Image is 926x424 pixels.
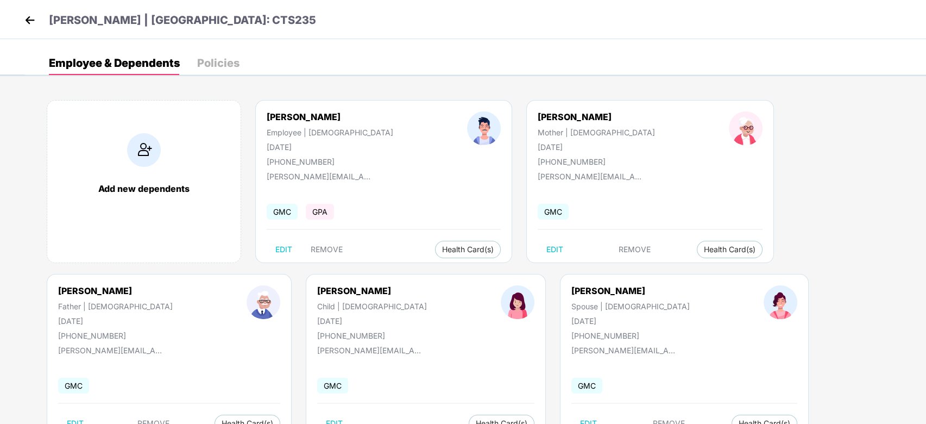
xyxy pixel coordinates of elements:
div: [PERSON_NAME] [58,285,173,296]
div: [PHONE_NUMBER] [267,157,393,166]
div: Mother | [DEMOGRAPHIC_DATA] [538,128,655,137]
button: REMOVE [302,241,351,258]
div: [PERSON_NAME][EMAIL_ADDRESS][DOMAIN_NAME] [58,346,167,355]
span: Health Card(s) [704,247,755,252]
div: [DATE] [571,316,690,326]
span: GMC [538,204,569,220]
span: GMC [267,204,298,220]
div: Father | [DEMOGRAPHIC_DATA] [58,302,173,311]
div: [DATE] [538,142,655,152]
button: Health Card(s) [697,241,763,258]
span: REMOVE [311,245,343,254]
div: [PERSON_NAME][EMAIL_ADDRESS][DOMAIN_NAME] [267,172,375,181]
div: Employee & Dependents [49,58,180,68]
span: EDIT [275,245,292,254]
div: [PERSON_NAME][EMAIL_ADDRESS][DOMAIN_NAME] [317,346,426,355]
img: back [22,12,38,28]
button: EDIT [267,241,301,258]
img: profileImage [729,111,763,145]
span: Health Card(s) [442,247,494,252]
span: GMC [58,378,89,394]
span: EDIT [546,245,563,254]
div: [DATE] [58,316,173,326]
div: [PERSON_NAME] [538,111,655,122]
div: Add new dependents [58,183,230,194]
div: [PHONE_NUMBER] [317,331,427,340]
div: [DATE] [267,142,393,152]
div: [PERSON_NAME][EMAIL_ADDRESS][DOMAIN_NAME] [538,172,646,181]
span: GMC [571,378,602,394]
div: Child | [DEMOGRAPHIC_DATA] [317,302,427,311]
img: addIcon [127,133,161,167]
img: profileImage [247,285,280,319]
button: Health Card(s) [435,241,501,258]
div: Employee | [DEMOGRAPHIC_DATA] [267,128,393,137]
button: REMOVE [610,241,659,258]
span: GMC [317,378,348,394]
span: REMOVE [619,245,651,254]
div: [PERSON_NAME] [267,111,393,122]
div: [PERSON_NAME] [317,285,427,296]
div: [PHONE_NUMBER] [571,331,690,340]
div: [PHONE_NUMBER] [538,157,655,166]
p: [PERSON_NAME] | [GEOGRAPHIC_DATA]: CTS235 [49,12,316,29]
img: profileImage [764,285,797,319]
div: [PERSON_NAME] [571,285,690,296]
div: Policies [197,58,240,68]
div: Spouse | [DEMOGRAPHIC_DATA] [571,302,690,311]
img: profileImage [501,285,534,319]
button: EDIT [538,241,572,258]
span: GPA [306,204,334,220]
div: [PERSON_NAME][EMAIL_ADDRESS][DOMAIN_NAME] [571,346,680,355]
img: profileImage [467,111,501,145]
div: [PHONE_NUMBER] [58,331,173,340]
div: [DATE] [317,316,427,326]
